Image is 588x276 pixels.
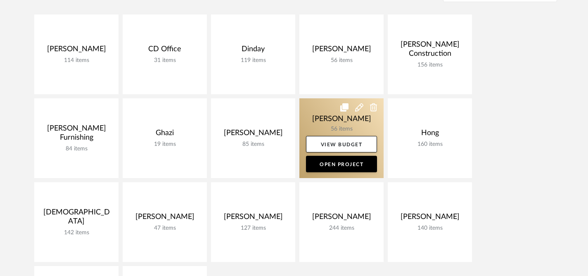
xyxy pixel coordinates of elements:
div: 19 items [129,141,200,148]
div: 84 items [41,145,112,152]
div: 56 items [306,57,377,64]
div: [PERSON_NAME] [218,212,289,225]
div: 119 items [218,57,289,64]
div: 114 items [41,57,112,64]
div: 140 items [394,225,465,232]
div: [PERSON_NAME] [394,212,465,225]
div: [PERSON_NAME] [41,45,112,57]
a: Open Project [306,156,377,172]
div: 160 items [394,141,465,148]
div: 127 items [218,225,289,232]
div: 156 items [394,62,465,69]
div: CD Office [129,45,200,57]
div: [PERSON_NAME] Construction [394,40,465,62]
div: [DEMOGRAPHIC_DATA] [41,208,112,229]
div: [PERSON_NAME] [129,212,200,225]
div: [PERSON_NAME] [306,45,377,57]
div: 47 items [129,225,200,232]
div: [PERSON_NAME] [306,212,377,225]
div: 142 items [41,229,112,236]
div: [PERSON_NAME] Furnishing [41,124,112,145]
div: Ghazi [129,128,200,141]
a: View Budget [306,136,377,152]
div: 31 items [129,57,200,64]
div: Hong [394,128,465,141]
div: 244 items [306,225,377,232]
div: [PERSON_NAME] [218,128,289,141]
div: Dinday [218,45,289,57]
div: 85 items [218,141,289,148]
